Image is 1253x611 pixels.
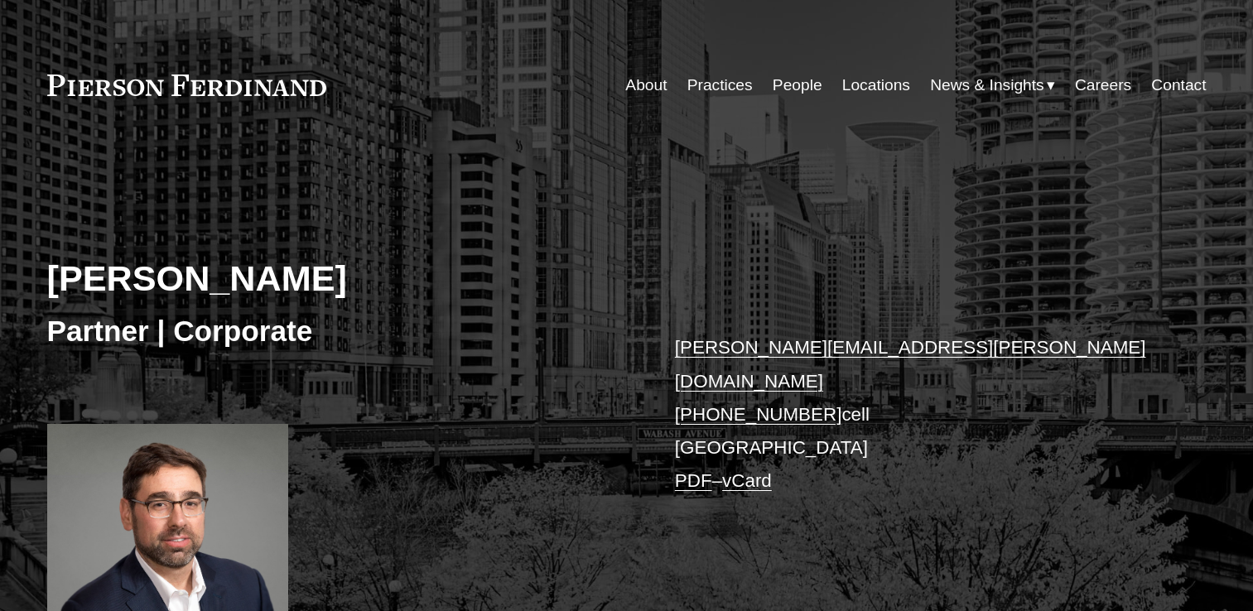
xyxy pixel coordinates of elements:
[722,470,772,491] a: vCard
[47,257,627,300] h2: [PERSON_NAME]
[675,404,842,425] a: [PHONE_NUMBER]
[1151,70,1206,101] a: Contact
[1075,70,1131,101] a: Careers
[930,71,1044,100] span: News & Insights
[47,313,627,349] h3: Partner | Corporate
[930,70,1055,101] a: folder dropdown
[675,331,1158,498] p: cell [GEOGRAPHIC_DATA] –
[625,70,667,101] a: About
[675,470,712,491] a: PDF
[773,70,822,101] a: People
[675,337,1146,391] a: [PERSON_NAME][EMAIL_ADDRESS][PERSON_NAME][DOMAIN_NAME]
[687,70,753,101] a: Practices
[842,70,910,101] a: Locations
